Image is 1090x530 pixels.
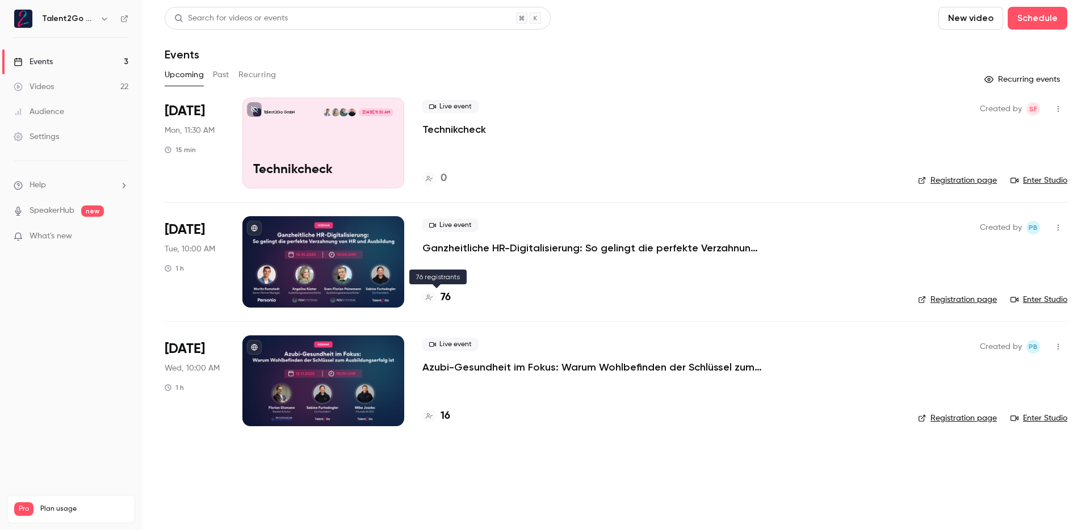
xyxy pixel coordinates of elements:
span: Created by [980,102,1022,116]
div: Events [14,56,53,68]
span: Help [30,179,46,191]
a: Enter Studio [1011,294,1067,305]
span: PB [1029,221,1038,234]
div: Audience [14,106,64,117]
span: SF [1029,102,1037,116]
a: SpeakerHub [30,205,74,217]
div: Settings [14,131,59,142]
span: Mon, 11:30 AM [165,125,215,136]
a: Registration page [918,413,997,424]
span: What's new [30,230,72,242]
a: Enter Studio [1011,413,1067,424]
span: Live event [422,218,479,232]
a: TechnikcheckTalent2Go GmbHSabine FurtwänglerSven-Florian PeinemannAngelina KüsterMoritz Rumstadt[... [242,98,404,188]
img: Angelina Küster [332,108,339,116]
a: Ganzheitliche HR-Digitalisierung: So gelingt die perfekte Verzahnung von HR und Ausbildung mit Pe... [422,241,763,255]
p: Talent2Go GmbH [264,110,295,115]
span: Wed, 10:00 AM [165,363,220,374]
span: Live event [422,100,479,113]
h1: Events [165,48,199,61]
a: Enter Studio [1011,175,1067,186]
div: 15 min [165,145,196,154]
img: Talent2Go GmbH [14,10,32,28]
div: Search for videos or events [174,12,288,24]
div: 1 h [165,264,184,273]
img: Sabine Furtwängler [348,108,356,116]
button: Schedule [1008,7,1067,30]
img: Moritz Rumstadt [324,108,332,116]
span: new [81,205,104,217]
p: Technikcheck [253,163,393,178]
div: Nov 12 Wed, 10:00 AM (Europe/Berlin) [165,335,224,426]
span: [DATE] [165,221,205,239]
div: Oct 13 Mon, 11:30 AM (Europe/Berlin) [165,98,224,188]
div: Oct 14 Tue, 10:00 AM (Europe/Berlin) [165,216,224,307]
span: Pro [14,502,33,516]
a: Registration page [918,294,997,305]
span: Created by [980,221,1022,234]
h4: 0 [441,171,447,186]
h4: 16 [441,409,450,424]
span: Pascal Blot [1026,340,1040,354]
a: 0 [422,171,447,186]
span: [DATE] [165,102,205,120]
a: Azubi-Gesundheit im Fokus: Warum Wohlbefinden der Schlüssel zum Ausbildungserfolg ist 💚 [422,360,763,374]
button: Upcoming [165,66,204,84]
span: Sabine Furtwängler [1026,102,1040,116]
div: Videos [14,81,54,92]
a: 76 [422,290,451,305]
button: Recurring [238,66,276,84]
h6: Talent2Go GmbH [42,13,95,24]
li: help-dropdown-opener [14,179,128,191]
button: Recurring events [979,70,1067,89]
div: 1 h [165,383,184,392]
span: Tue, 10:00 AM [165,243,215,255]
span: [DATE] 11:30 AM [359,108,393,116]
a: 16 [422,409,450,424]
button: Past [213,66,229,84]
span: Plan usage [40,504,128,514]
a: Technikcheck [422,123,486,136]
h4: 76 [441,290,451,305]
span: [DATE] [165,340,205,358]
span: PB [1029,340,1038,354]
span: Pascal Blot [1026,221,1040,234]
button: New video [938,7,1003,30]
a: Registration page [918,175,997,186]
span: Created by [980,340,1022,354]
img: Sven-Florian Peinemann [339,108,347,116]
span: Live event [422,338,479,351]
